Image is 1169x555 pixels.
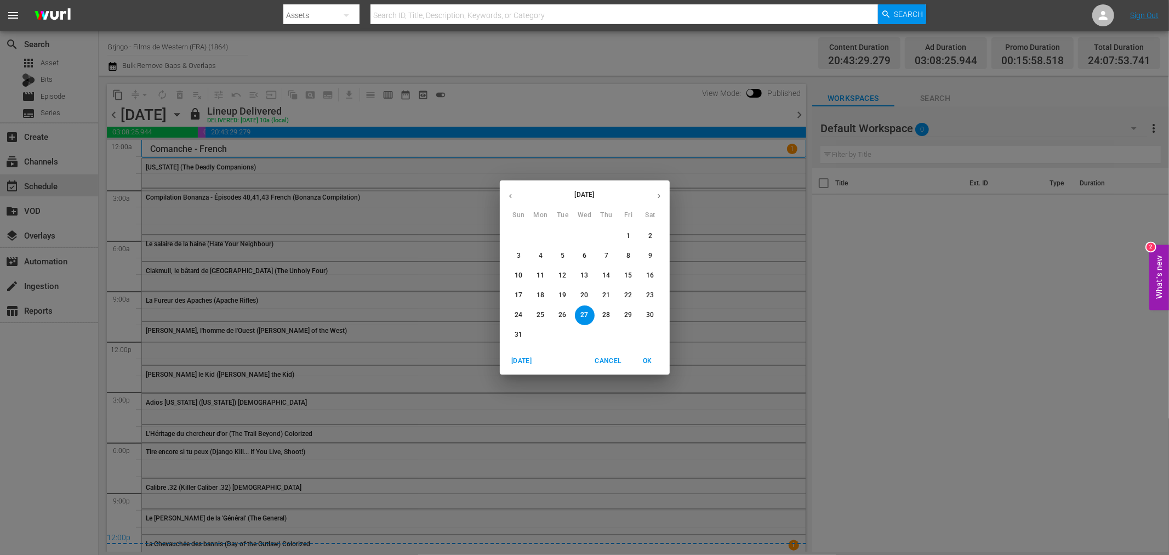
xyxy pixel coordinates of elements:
p: 30 [646,310,654,320]
p: 1 [626,231,630,241]
p: 14 [602,271,610,280]
p: 8 [626,251,630,260]
button: 7 [597,246,617,266]
button: 23 [641,286,660,305]
p: 5 [561,251,564,260]
button: Open Feedback Widget [1149,245,1169,310]
button: 1 [619,226,638,246]
span: Thu [597,210,617,221]
button: 19 [553,286,573,305]
button: 30 [641,305,660,325]
span: Fri [619,210,638,221]
p: 2 [648,231,652,241]
button: 3 [509,246,529,266]
button: 16 [641,266,660,286]
button: Cancel [590,352,625,370]
span: Search [894,4,923,24]
button: 25 [531,305,551,325]
p: 26 [558,310,566,320]
p: 25 [537,310,544,320]
a: Sign Out [1130,11,1159,20]
p: 17 [515,291,522,300]
p: 3 [517,251,521,260]
button: 10 [509,266,529,286]
p: 31 [515,330,522,339]
button: 22 [619,286,638,305]
p: 18 [537,291,544,300]
button: 15 [619,266,638,286]
p: 13 [580,271,588,280]
p: [DATE] [521,190,648,200]
button: 14 [597,266,617,286]
button: 20 [575,286,595,305]
span: [DATE] [509,355,535,367]
span: OK [635,355,661,367]
button: 13 [575,266,595,286]
p: 11 [537,271,544,280]
button: 29 [619,305,638,325]
p: 6 [583,251,586,260]
button: 5 [553,246,573,266]
p: 7 [605,251,608,260]
button: 27 [575,305,595,325]
p: 27 [580,310,588,320]
span: Tue [553,210,573,221]
p: 22 [624,291,632,300]
span: Sat [641,210,660,221]
button: 8 [619,246,638,266]
button: 17 [509,286,529,305]
button: 28 [597,305,617,325]
p: 12 [558,271,566,280]
p: 9 [648,251,652,260]
button: 11 [531,266,551,286]
p: 10 [515,271,522,280]
p: 21 [602,291,610,300]
button: [DATE] [504,352,539,370]
span: Sun [509,210,529,221]
p: 4 [539,251,543,260]
button: 12 [553,266,573,286]
p: 15 [624,271,632,280]
div: 2 [1147,243,1155,252]
button: 4 [531,246,551,266]
p: 20 [580,291,588,300]
p: 23 [646,291,654,300]
p: 19 [558,291,566,300]
p: 16 [646,271,654,280]
button: 21 [597,286,617,305]
span: Mon [531,210,551,221]
p: 28 [602,310,610,320]
button: 6 [575,246,595,266]
img: ans4CAIJ8jUAAAAAAAAAAAAAAAAAAAAAAAAgQb4GAAAAAAAAAAAAAAAAAAAAAAAAJMjXAAAAAAAAAAAAAAAAAAAAAAAAgAT5G... [26,3,79,29]
button: 26 [553,305,573,325]
button: 31 [509,325,529,345]
span: Cancel [595,355,621,367]
button: 9 [641,246,660,266]
p: 29 [624,310,632,320]
button: OK [630,352,665,370]
button: 24 [509,305,529,325]
button: 18 [531,286,551,305]
p: 24 [515,310,522,320]
span: menu [7,9,20,22]
span: Wed [575,210,595,221]
button: 2 [641,226,660,246]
